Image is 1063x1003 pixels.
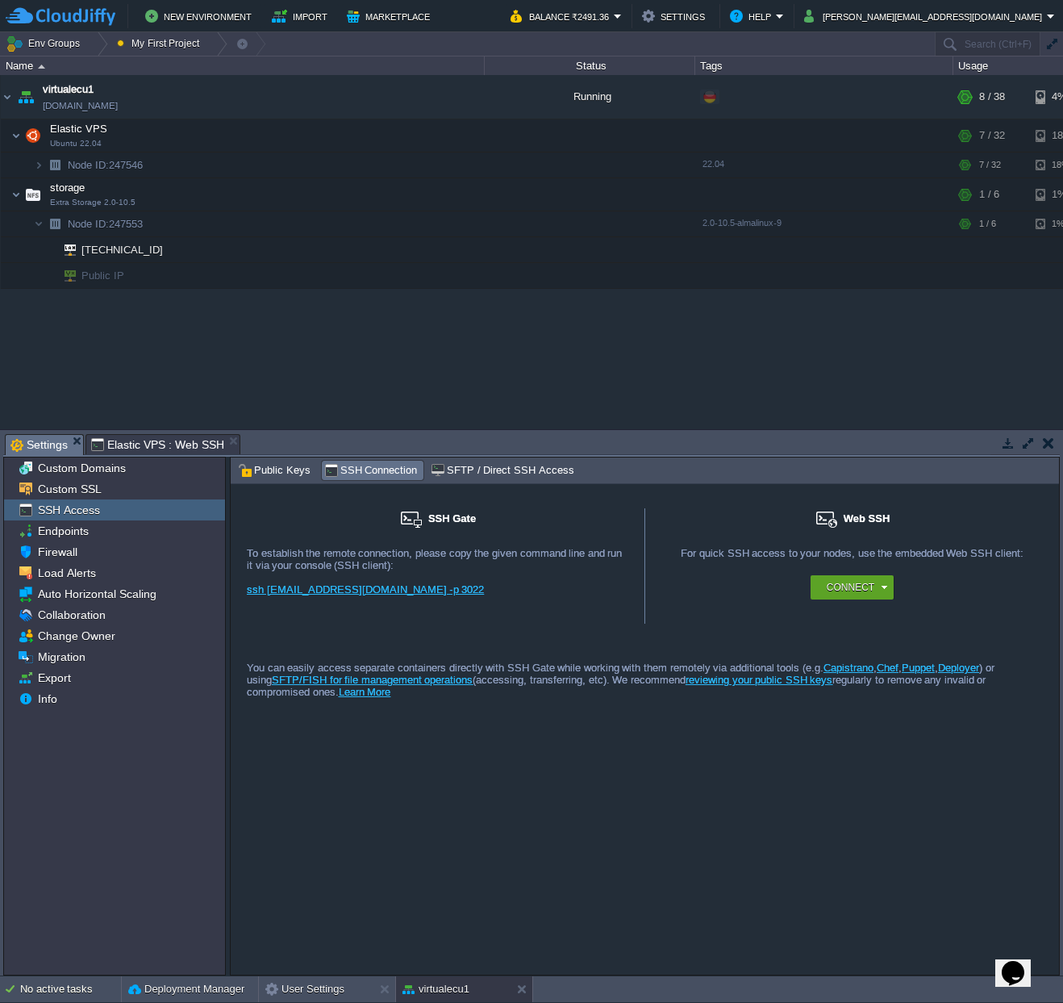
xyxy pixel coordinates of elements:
[35,503,102,517] a: SSH Access
[15,75,37,119] img: AMDAwAAAACH5BAEAAAAALAAAAAABAAEAAAICRAEAOw==
[827,579,874,596] button: Connect
[35,566,98,580] a: Load Alerts
[34,153,44,178] img: AMDAwAAAACH5BAEAAAAALAAAAAABAAEAAAICRAEAOw==
[686,674,832,686] a: reviewing your public SSH keys
[11,119,21,152] img: AMDAwAAAACH5BAEAAAAALAAAAAABAAEAAAICRAEAOw==
[66,217,145,231] a: Node ID:247553
[702,159,724,169] span: 22.04
[995,938,1047,987] iframe: chat widget
[696,56,953,75] div: Tags
[6,6,115,27] img: CloudJiffy
[66,158,145,172] span: 247546
[50,139,102,148] span: Ubuntu 22.04
[80,237,165,262] span: [TECHNICAL_ID]
[44,153,66,178] img: AMDAwAAAACH5BAEAAAAALAAAAAABAAEAAAICRAEAOw==
[661,547,1043,575] div: For quick SSH access to your nodes, use the embedded Web SSH client:
[34,211,44,236] img: AMDAwAAAACH5BAEAAAAALAAAAAABAAEAAAICRAEAOw==
[44,263,53,288] img: AMDAwAAAACH5BAEAAAAALAAAAAABAAEAAAICRAEAOw==
[347,6,435,26] button: Marketplace
[902,662,935,674] a: Puppet
[35,650,88,664] a: Migration
[35,608,108,622] a: Collaboration
[35,524,91,538] a: Endpoints
[486,56,694,75] div: Status
[68,159,109,171] span: Node ID:
[80,263,127,288] span: Public IP
[91,435,224,454] span: Elastic VPS : Web SSH
[730,6,776,26] button: Help
[35,461,128,475] a: Custom Domains
[80,270,127,282] a: Public IP
[66,217,145,231] span: 247553
[80,244,165,256] a: [TECHNICAL_ID]
[938,662,979,674] a: Deployer
[43,81,94,98] a: virtualecu1
[702,218,782,228] span: 2.0-10.5-almalinux-9
[247,583,484,596] a: ssh [EMAIL_ADDRESS][DOMAIN_NAME] -p 3022
[20,976,121,1002] div: No active tasks
[979,119,1005,152] div: 7 / 32
[238,462,311,479] span: Public Keys
[66,158,145,172] a: Node ID:247546
[117,32,205,55] button: My First Project
[804,6,1047,26] button: [PERSON_NAME][EMAIL_ADDRESS][DOMAIN_NAME]
[11,178,21,211] img: AMDAwAAAACH5BAEAAAAALAAAAAABAAEAAAICRAEAOw==
[35,692,60,706] a: Info
[2,56,484,75] div: Name
[339,686,391,698] a: Learn More
[428,512,476,524] span: SSH Gate
[48,123,110,135] a: Elastic VPSUbuntu 22.04
[272,6,332,26] button: Import
[44,237,53,262] img: AMDAwAAAACH5BAEAAAAALAAAAAABAAEAAAICRAEAOw==
[35,671,73,685] a: Export
[979,211,996,236] div: 1 / 6
[979,75,1005,119] div: 8 / 38
[642,6,710,26] button: Settings
[145,6,256,26] button: New Environment
[22,119,44,152] img: AMDAwAAAACH5BAEAAAAALAAAAAABAAEAAAICRAEAOw==
[53,263,76,288] img: AMDAwAAAACH5BAEAAAAALAAAAAABAAEAAAICRAEAOw==
[44,211,66,236] img: AMDAwAAAACH5BAEAAAAALAAAAAABAAEAAAICRAEAOw==
[35,482,104,496] a: Custom SSL
[6,32,85,55] button: Env Groups
[1,75,14,119] img: AMDAwAAAACH5BAEAAAAALAAAAAABAAEAAAICRAEAOw==
[35,629,118,643] a: Change Owner
[48,181,87,194] span: storage
[35,545,80,559] a: Firewall
[823,662,873,674] a: Capistrano
[48,122,110,136] span: Elastic VPS
[979,178,999,211] div: 1 / 6
[53,237,76,262] img: AMDAwAAAACH5BAEAAAAALAAAAAABAAEAAAICRAEAOw==
[68,218,109,230] span: Node ID:
[231,625,1059,704] div: You can easily access separate containers directly with SSH Gate while working with them remotely...
[272,674,473,686] a: SFTP/FISH for file management operations
[402,981,469,997] button: virtualecu1
[511,6,614,26] button: Balance ₹2491.36
[324,462,418,479] span: SSH Connection
[35,587,159,601] a: Auto Horizontal Scaling
[43,98,118,114] a: [DOMAIN_NAME]
[877,662,898,674] a: Chef
[485,75,695,119] div: Running
[247,547,628,571] div: To establish the remote connection, please copy the given command line and run it via your consol...
[844,512,890,524] span: Web SSH
[48,182,87,194] a: storageExtra Storage 2.0-10.5
[38,65,45,69] img: AMDAwAAAACH5BAEAAAAALAAAAAABAAEAAAICRAEAOw==
[50,198,135,207] span: Extra Storage 2.0-10.5
[22,178,44,211] img: AMDAwAAAACH5BAEAAAAALAAAAAABAAEAAAICRAEAOw==
[10,435,68,455] span: Settings
[128,981,244,997] button: Deployment Manager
